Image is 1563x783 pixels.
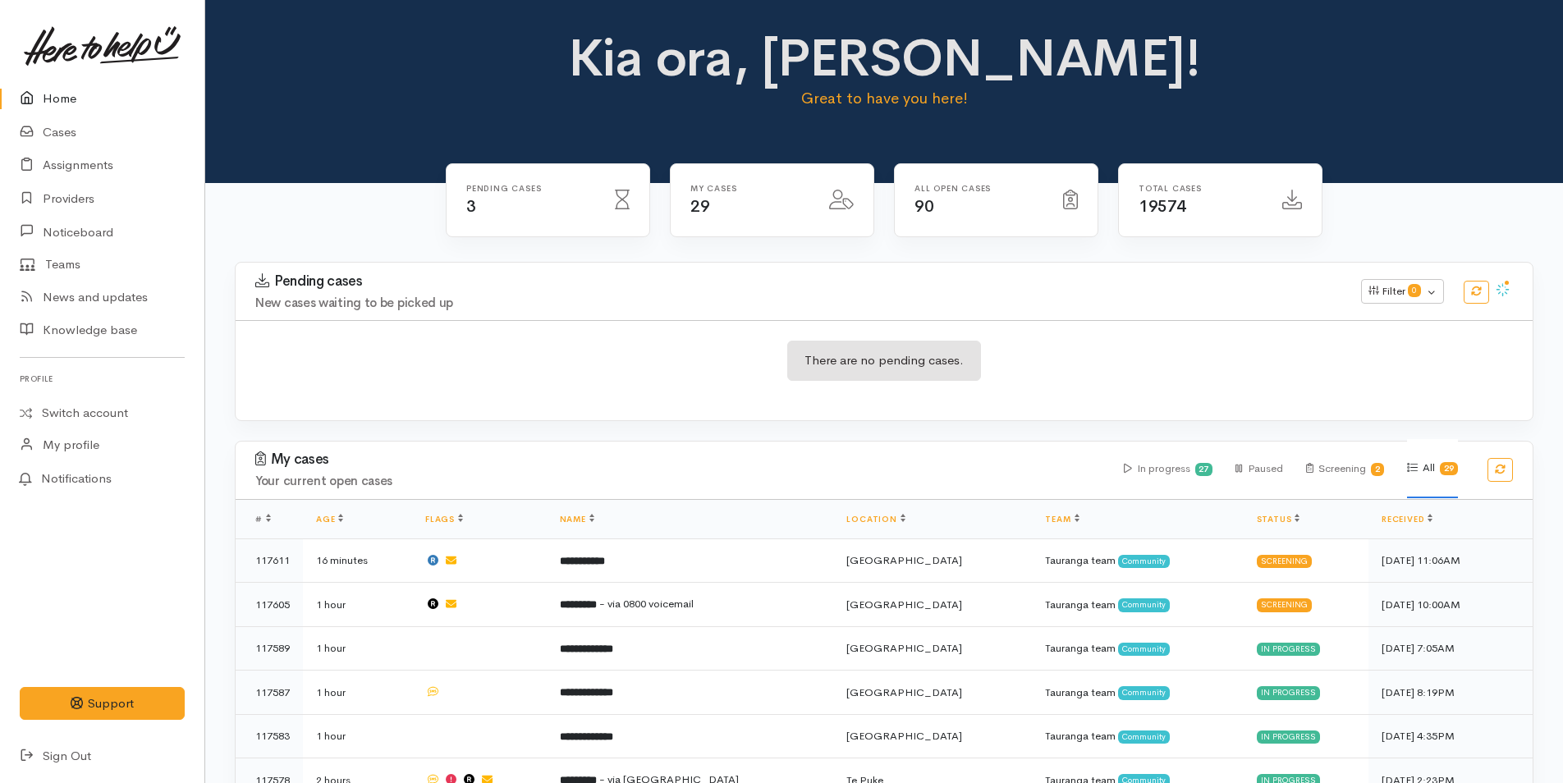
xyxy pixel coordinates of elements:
td: [DATE] 7:05AM [1368,626,1533,671]
div: In progress [1257,643,1320,656]
a: Received [1382,514,1432,524]
button: Support [20,687,185,721]
span: [GEOGRAPHIC_DATA] [846,685,962,699]
h4: Your current open cases [255,474,1104,488]
span: Community [1118,730,1170,744]
td: 117589 [236,626,303,671]
td: 1 hour [303,671,412,715]
h6: Pending cases [466,184,595,193]
td: 16 minutes [303,538,412,583]
div: Paused [1235,440,1282,498]
td: Tauranga team [1032,714,1243,758]
td: 117611 [236,538,303,583]
td: 117587 [236,671,303,715]
div: There are no pending cases. [787,341,981,381]
a: Team [1045,514,1079,524]
div: All [1407,439,1458,498]
span: # [255,514,271,524]
div: In progress [1257,730,1320,744]
span: - via 0800 voicemail [599,597,694,611]
h3: Pending cases [255,273,1341,290]
h1: Kia ora, [PERSON_NAME]! [565,30,1204,87]
a: Age [316,514,343,524]
span: Community [1118,555,1170,568]
td: Tauranga team [1032,583,1243,627]
b: 27 [1199,464,1208,474]
h6: My cases [690,184,809,193]
div: Screening [1257,598,1312,611]
span: [GEOGRAPHIC_DATA] [846,729,962,743]
span: Community [1118,598,1170,611]
span: [GEOGRAPHIC_DATA] [846,598,962,611]
p: Great to have you here! [565,87,1204,110]
h6: Total cases [1139,184,1263,193]
a: Status [1257,514,1300,524]
td: 1 hour [303,714,412,758]
span: 3 [466,196,476,217]
b: 29 [1444,463,1454,474]
span: Community [1118,686,1170,699]
td: [DATE] 8:19PM [1368,671,1533,715]
td: 117583 [236,714,303,758]
h6: All Open cases [914,184,1043,193]
div: Screening [1257,555,1312,568]
div: In progress [1257,686,1320,699]
a: Location [846,514,905,524]
a: Name [560,514,594,524]
td: 1 hour [303,626,412,671]
b: 2 [1375,464,1380,474]
span: 90 [914,196,933,217]
span: [GEOGRAPHIC_DATA] [846,641,962,655]
td: [DATE] 4:35PM [1368,714,1533,758]
span: 29 [690,196,709,217]
h4: New cases waiting to be picked up [255,296,1341,310]
div: Screening [1306,440,1385,498]
td: [DATE] 10:00AM [1368,583,1533,627]
button: Filter0 [1361,279,1444,304]
a: Flags [425,514,463,524]
td: Tauranga team [1032,538,1243,583]
td: Tauranga team [1032,671,1243,715]
td: [DATE] 11:06AM [1368,538,1533,583]
span: 19574 [1139,196,1186,217]
td: 117605 [236,583,303,627]
td: Tauranga team [1032,626,1243,671]
div: In progress [1124,440,1213,498]
span: [GEOGRAPHIC_DATA] [846,553,962,567]
td: 1 hour [303,583,412,627]
span: 0 [1408,284,1421,297]
span: Community [1118,643,1170,656]
h6: Profile [20,368,185,390]
h3: My cases [255,451,1104,468]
